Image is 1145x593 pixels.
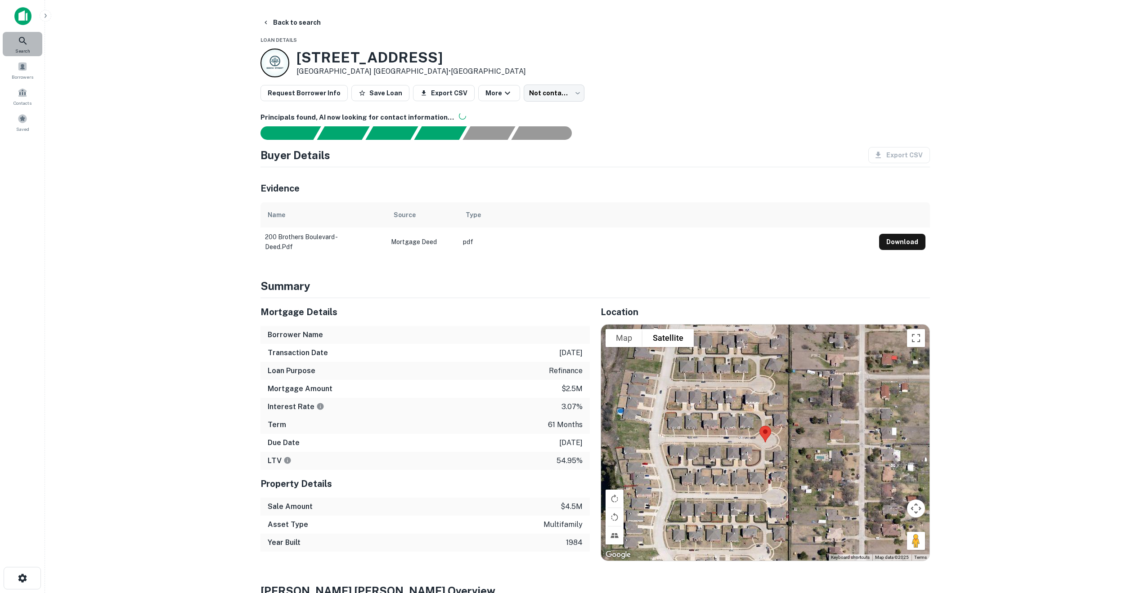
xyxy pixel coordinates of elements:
[351,85,409,101] button: Save Loan
[3,110,42,134] a: Saved
[13,99,31,107] span: Contacts
[606,329,642,347] button: Show street map
[3,32,42,56] a: Search
[907,532,925,550] button: Drag Pegman onto the map to open Street View
[260,278,930,294] h4: Summary
[260,305,590,319] h5: Mortgage Details
[386,227,458,256] td: Mortgage Deed
[394,210,416,220] div: Source
[451,67,526,76] a: [GEOGRAPHIC_DATA]
[606,490,624,508] button: Rotate map clockwise
[549,366,583,376] p: refinance
[907,499,925,517] button: Map camera controls
[14,7,31,25] img: capitalize-icon.png
[875,555,909,560] span: Map data ©2025
[603,549,633,561] a: Open this area in Google Maps (opens a new window)
[831,554,870,561] button: Keyboard shortcuts
[557,455,583,466] p: 54.95%
[458,202,875,227] th: Type
[642,329,694,347] button: Show satellite imagery
[260,202,930,256] div: scrollable content
[316,402,324,410] svg: The interest rates displayed on the website are for informational purposes only and may be report...
[268,366,315,376] h6: Loan Purpose
[907,329,925,347] button: Toggle fullscreen view
[317,126,369,140] div: Your request is received and processing...
[260,227,386,256] td: 200 brothers boulevard - deed.pdf
[268,383,332,394] h6: Mortgage Amount
[268,519,308,530] h6: Asset Type
[12,73,33,80] span: Borrowers
[566,537,583,548] p: 1984
[1100,521,1145,564] iframe: Chat Widget
[296,49,526,66] h3: [STREET_ADDRESS]
[462,126,515,140] div: Principals found, still searching for contact information. This may take time...
[3,58,42,82] a: Borrowers
[268,501,313,512] h6: Sale Amount
[260,477,590,490] h5: Property Details
[268,419,286,430] h6: Term
[250,126,317,140] div: Sending borrower request to AI...
[268,348,328,358] h6: Transaction Date
[543,519,583,530] p: multifamily
[16,125,29,133] span: Saved
[268,537,301,548] h6: Year Built
[458,227,875,256] td: pdf
[260,182,300,195] h5: Evidence
[15,47,30,54] span: Search
[603,549,633,561] img: Google
[561,401,583,412] p: 3.07%
[548,419,583,430] p: 61 months
[283,456,292,464] svg: LTVs displayed on the website are for informational purposes only and may be reported incorrectly...
[559,348,583,358] p: [DATE]
[879,234,925,250] button: Download
[914,555,927,560] a: Terms (opens in new tab)
[268,210,285,220] div: Name
[260,202,386,227] th: Name
[561,383,583,394] p: $2.5m
[414,126,467,140] div: Principals found, AI now looking for contact information...
[478,85,520,101] button: More
[268,330,323,340] h6: Borrower Name
[260,85,348,101] button: Request Borrower Info
[259,14,324,31] button: Back to search
[524,85,584,102] div: Not contacted
[3,84,42,108] a: Contacts
[268,455,292,466] h6: LTV
[268,401,324,412] h6: Interest Rate
[365,126,418,140] div: Documents found, AI parsing details...
[559,437,583,448] p: [DATE]
[296,66,526,77] p: [GEOGRAPHIC_DATA] [GEOGRAPHIC_DATA] •
[268,437,300,448] h6: Due Date
[606,508,624,526] button: Rotate map counterclockwise
[601,305,930,319] h5: Location
[386,202,458,227] th: Source
[606,526,624,544] button: Tilt map
[413,85,475,101] button: Export CSV
[260,37,297,43] span: Loan Details
[561,501,583,512] p: $4.5m
[260,147,330,163] h4: Buyer Details
[260,112,930,123] h6: Principals found, AI now looking for contact information...
[466,210,481,220] div: Type
[512,126,583,140] div: AI fulfillment process complete.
